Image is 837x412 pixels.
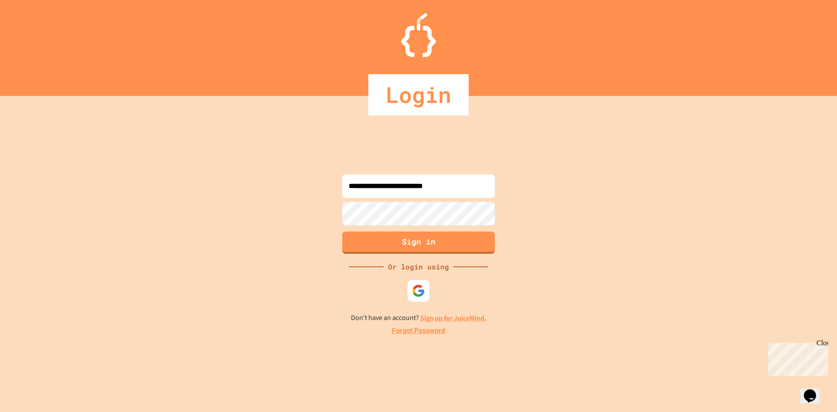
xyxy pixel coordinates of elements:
[342,232,495,254] button: Sign in
[384,262,453,272] div: Or login using
[3,3,60,55] div: Chat with us now!Close
[351,313,487,323] p: Don't have an account?
[412,284,425,297] img: google-icon.svg
[401,13,436,57] img: Logo.svg
[420,313,487,323] a: Sign up for JuiceMind.
[800,377,828,403] iframe: chat widget
[368,74,469,116] div: Login
[392,326,445,336] a: Forgot Password
[765,339,828,376] iframe: chat widget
